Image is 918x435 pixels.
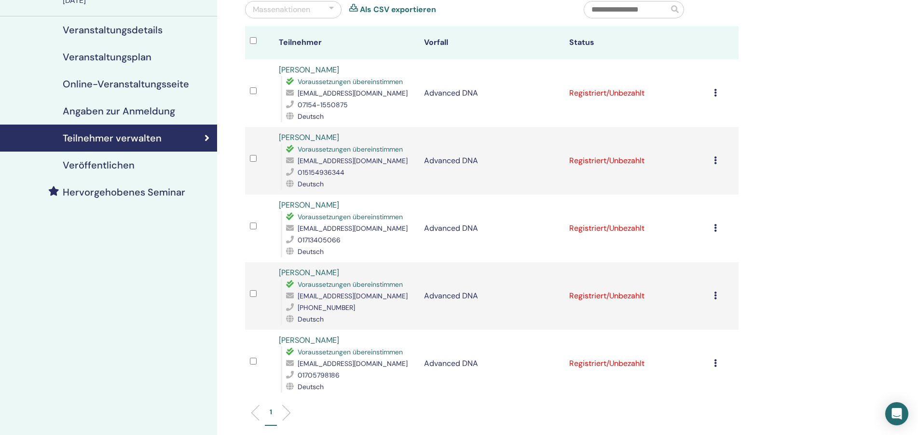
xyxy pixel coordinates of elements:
span: 01705798186 [298,371,340,379]
th: Vorfall [419,26,564,59]
span: Deutsch [298,315,324,323]
span: 07154-1550875 [298,100,348,109]
span: 01713405066 [298,236,341,244]
a: [PERSON_NAME] [279,132,339,142]
h4: Veranstaltungsplan [63,51,151,63]
td: Advanced DNA [419,195,564,262]
h4: Online-Veranstaltungsseite [63,78,189,90]
span: Voraussetzungen übereinstimmen [298,348,403,356]
a: [PERSON_NAME] [279,200,339,210]
span: Voraussetzungen übereinstimmen [298,77,403,86]
span: Voraussetzungen übereinstimmen [298,145,403,154]
th: Status [564,26,710,59]
span: [EMAIL_ADDRESS][DOMAIN_NAME] [298,292,408,300]
span: Voraussetzungen übereinstimmen [298,212,403,221]
span: [EMAIL_ADDRESS][DOMAIN_NAME] [298,89,408,98]
h4: Veröffentlichen [63,159,135,171]
span: Deutsch [298,180,324,188]
div: Massenaktionen [253,4,310,15]
h4: Teilnehmer verwalten [63,132,162,144]
td: Advanced DNA [419,59,564,127]
a: [PERSON_NAME] [279,65,339,75]
span: [EMAIL_ADDRESS][DOMAIN_NAME] [298,224,408,233]
span: [EMAIL_ADDRESS][DOMAIN_NAME] [298,359,408,368]
td: Advanced DNA [419,127,564,195]
th: Teilnehmer [274,26,419,59]
span: Deutsch [298,247,324,256]
h4: Hervorgehobenes Seminar [63,186,185,198]
p: 1 [270,407,272,417]
span: Deutsch [298,382,324,391]
h4: Veranstaltungsdetails [63,24,163,36]
span: Voraussetzungen übereinstimmen [298,280,403,289]
td: Advanced DNA [419,262,564,330]
a: Als CSV exportieren [360,4,436,15]
td: Advanced DNA [419,330,564,397]
span: [PHONE_NUMBER] [298,303,355,312]
h4: Angaben zur Anmeldung [63,105,175,117]
span: [EMAIL_ADDRESS][DOMAIN_NAME] [298,156,408,165]
a: [PERSON_NAME] [279,267,339,278]
span: Deutsch [298,112,324,121]
a: [PERSON_NAME] [279,335,339,345]
span: 015154936344 [298,168,344,177]
div: Open Intercom Messenger [885,402,908,425]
